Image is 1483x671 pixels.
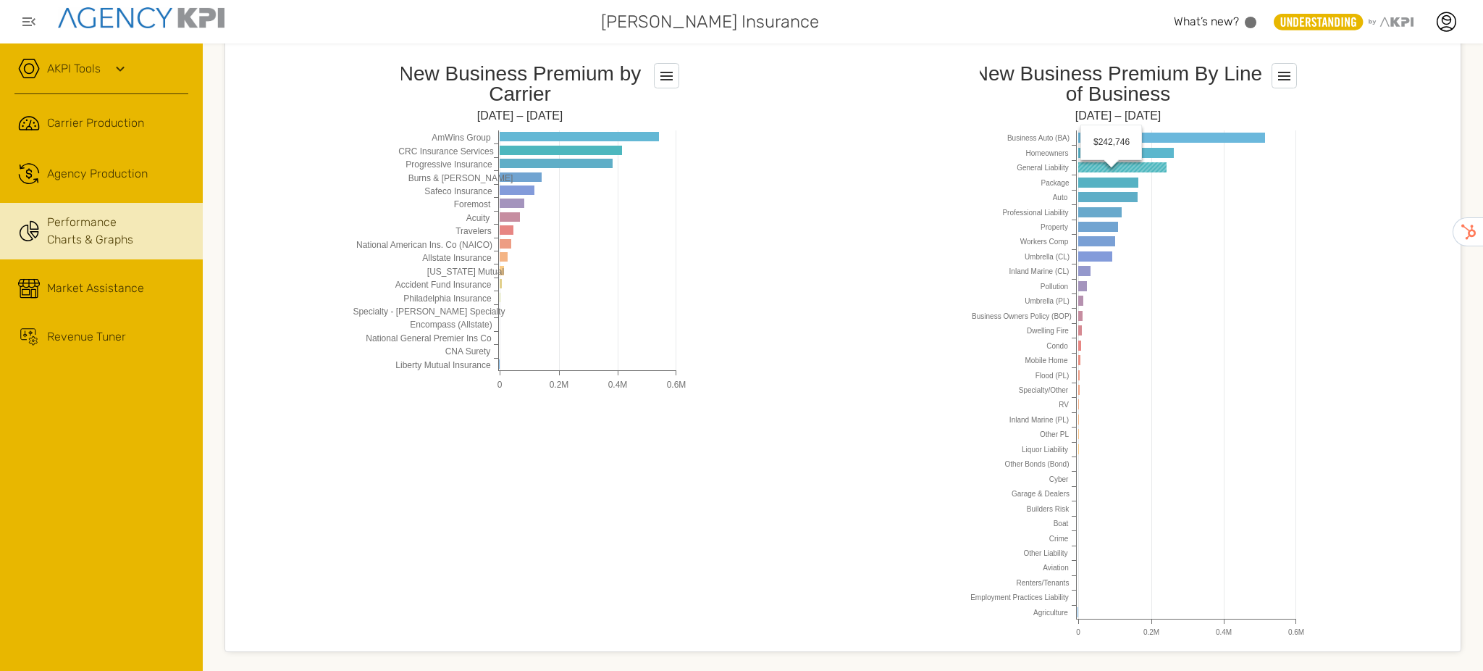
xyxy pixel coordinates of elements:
[1025,297,1070,305] text: Umbrella (PL)
[398,146,493,157] text: CRC Insurance Services
[1052,193,1067,201] text: Auto
[608,380,627,390] text: 0.4M
[47,165,148,183] span: Agency Production
[476,109,563,122] text: [DATE] – [DATE]
[406,159,492,170] text: Progressive Insurance
[1065,83,1170,105] tspan: of Business
[601,9,819,35] span: [PERSON_NAME] Insurance
[395,280,491,290] text: Accident Fund Insurance
[47,328,126,346] span: Revenue Tuner
[1040,283,1067,291] text: Pollution
[1004,460,1069,468] text: Other Bonds (Bond)
[356,240,492,250] text: National American Ins. Co (NAICO)
[1009,267,1069,275] text: Inland Marine (CL)
[1075,109,1161,122] text: [DATE] – [DATE]
[422,253,492,263] text: Allstate Insurance
[1059,401,1069,409] text: RV
[1049,475,1068,483] text: Cyber
[1043,564,1068,572] text: Aviation
[58,7,224,28] img: agencykpi-logo-550x69-2d9e3fa8.png
[489,83,551,105] tspan: Carrier
[1035,372,1069,380] text: Flood (PL)
[366,333,492,343] text: National General Premier Ins Co
[1033,609,1068,617] text: Agriculture
[445,346,490,357] text: CNA Surety
[1049,535,1068,543] text: Crime
[1017,164,1069,172] text: General Liability
[408,173,513,183] tspan: Burns & [PERSON_NAME]
[1002,209,1068,217] text: Professional Liability
[339,307,505,317] text: RT Specialty - [PERSON_NAME] Specialty
[1041,179,1069,187] text: Package
[47,280,144,297] span: Market Assistance
[1039,430,1068,438] text: Other PL
[1027,327,1069,335] text: Dwelling Fire
[1023,549,1067,557] text: Other Liability
[424,186,492,196] text: Safeco Insurance
[395,360,491,370] text: Liberty Mutual Insurance
[455,226,492,236] text: Travelers
[1016,579,1069,587] text: Renters/Tenants
[1025,149,1068,157] text: Homeowners
[1025,357,1067,364] text: Mobile Home
[1174,14,1239,28] span: What’s new?
[466,213,490,223] text: Acuity
[398,62,641,85] tspan: New Business Premium by
[1143,628,1159,636] text: 0.2M
[549,380,568,390] text: 0.2M
[970,593,1069,601] text: Employment Practices Liability
[1076,628,1080,636] text: 0
[1026,505,1069,513] text: Builders Risk
[972,312,1072,320] text: Business Owners Policy (BOP)
[1007,134,1069,142] text: Business Auto (BA)
[1215,628,1231,636] text: 0.4M
[1011,490,1069,498] tspan: Garage & Dealers
[497,380,502,390] text: 0
[1018,386,1068,394] text: Specialty/Other
[453,199,490,209] text: Foremost
[410,320,492,330] text: Encompass (Allstate)
[1009,416,1068,424] text: Inland Marine (PL)
[427,267,503,277] text: [US_STATE] Mutual
[1022,446,1068,454] text: Liquor Liability
[1024,253,1069,261] text: Umbrella (CL)
[973,62,1261,85] tspan: New Business Premium By Line
[403,293,492,304] text: Philadelphia Insurance
[47,114,144,132] span: Carrier Production
[1287,628,1303,636] text: 0.6M
[47,60,101,78] a: AKPI Tools
[1046,342,1068,350] text: Condo
[1020,238,1068,246] text: Workers Comp
[1053,520,1068,528] text: Boat
[432,133,491,143] text: AmWins Group
[666,380,686,390] text: 0.6M
[1041,223,1068,231] text: Property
